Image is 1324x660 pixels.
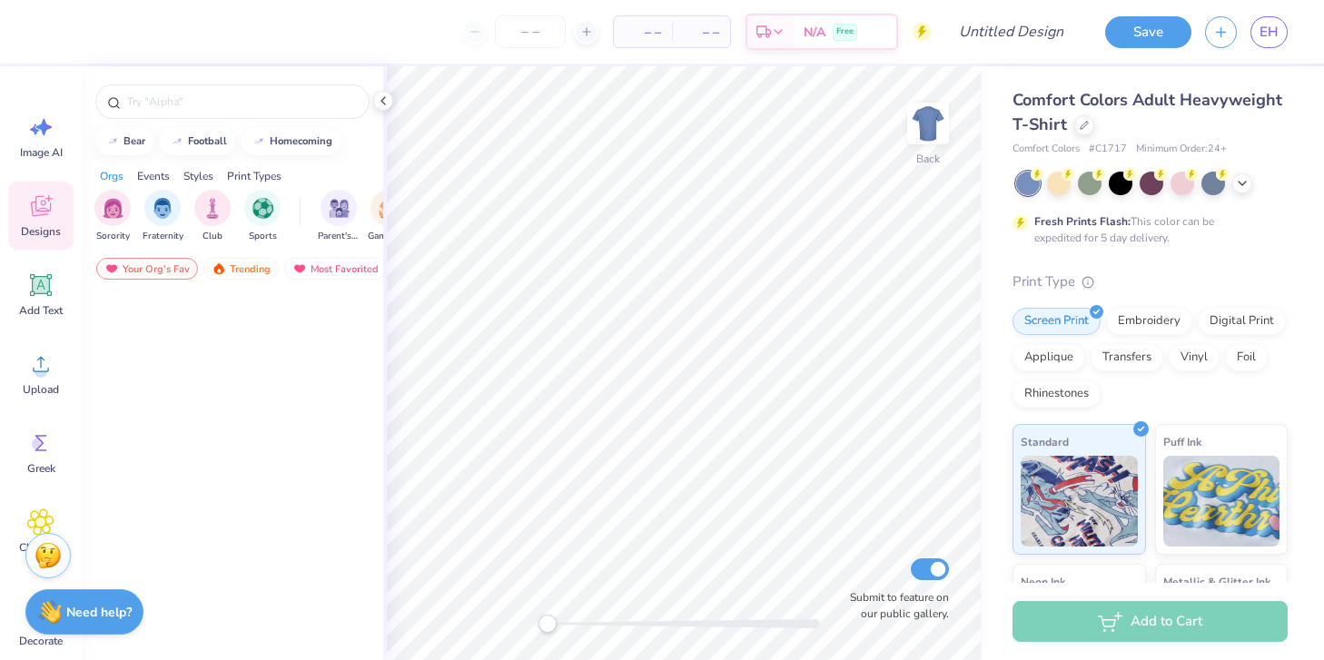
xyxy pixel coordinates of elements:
strong: Fresh Prints Flash: [1034,214,1131,229]
span: Fraternity [143,230,183,243]
span: Comfort Colors [1013,142,1080,157]
div: Foil [1225,344,1268,371]
input: – – [495,15,566,48]
span: Comfort Colors Adult Heavyweight T-Shirt [1013,89,1282,135]
label: Submit to feature on our public gallery. [840,589,949,622]
div: homecoming [270,136,332,146]
div: filter for Sports [244,190,281,243]
span: Free [836,25,854,38]
button: filter button [318,190,360,243]
strong: Need help? [66,604,132,621]
span: Designs [21,224,61,239]
span: Parent's Weekend [318,230,360,243]
div: Print Type [1013,271,1288,292]
img: trend_line.gif [105,136,120,147]
img: trending.gif [212,262,226,275]
div: filter for Club [194,190,231,243]
span: Puff Ink [1163,432,1201,451]
img: most_fav.gif [104,262,119,275]
button: football [160,128,235,155]
input: Try "Alpha" [125,93,358,111]
img: Puff Ink [1163,456,1280,547]
span: Sports [249,230,277,243]
button: filter button [368,190,410,243]
div: Embroidery [1106,308,1192,335]
div: Back [916,151,940,167]
img: Back [910,105,946,142]
div: Print Types [227,168,282,184]
span: Club [203,230,222,243]
div: Rhinestones [1013,380,1101,408]
div: Your Org's Fav [96,258,198,280]
span: Standard [1021,432,1069,451]
div: Screen Print [1013,308,1101,335]
img: Sports Image [252,198,273,219]
div: bear [124,136,145,146]
span: Upload [23,382,59,397]
div: Most Favorited [284,258,387,280]
div: Applique [1013,344,1085,371]
div: filter for Fraternity [143,190,183,243]
span: Game Day [368,230,410,243]
button: bear [95,128,153,155]
span: Decorate [19,634,63,648]
div: filter for Game Day [368,190,410,243]
img: Sorority Image [103,198,124,219]
div: Orgs [100,168,124,184]
img: Club Image [203,198,222,219]
button: Save [1105,16,1191,48]
img: Standard [1021,456,1138,547]
button: filter button [94,190,131,243]
div: Digital Print [1198,308,1286,335]
span: – – [683,23,719,42]
input: Untitled Design [944,14,1078,50]
img: trend_line.gif [170,136,184,147]
img: Parent's Weekend Image [329,198,350,219]
div: filter for Sorority [94,190,131,243]
span: N/A [804,23,825,42]
span: # C1717 [1089,142,1127,157]
div: Vinyl [1169,344,1220,371]
span: – – [625,23,661,42]
span: Clipart & logos [11,540,71,569]
img: trend_line.gif [252,136,266,147]
div: Transfers [1091,344,1163,371]
div: filter for Parent's Weekend [318,190,360,243]
div: Styles [183,168,213,184]
span: Image AI [20,145,63,160]
span: Metallic & Glitter Ink [1163,572,1270,591]
img: most_fav.gif [292,262,307,275]
span: Greek [27,461,55,476]
button: filter button [194,190,231,243]
div: Events [137,168,170,184]
span: Add Text [19,303,63,318]
img: Game Day Image [379,198,400,219]
button: filter button [143,190,183,243]
div: football [188,136,227,146]
span: Sorority [96,230,130,243]
div: Accessibility label [538,615,557,633]
span: Neon Ink [1021,572,1065,591]
img: Fraternity Image [153,198,173,219]
div: Trending [203,258,279,280]
a: EH [1250,16,1288,48]
span: Minimum Order: 24 + [1136,142,1227,157]
button: homecoming [242,128,341,155]
div: This color can be expedited for 5 day delivery. [1034,213,1258,246]
span: EH [1260,22,1279,43]
button: filter button [244,190,281,243]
